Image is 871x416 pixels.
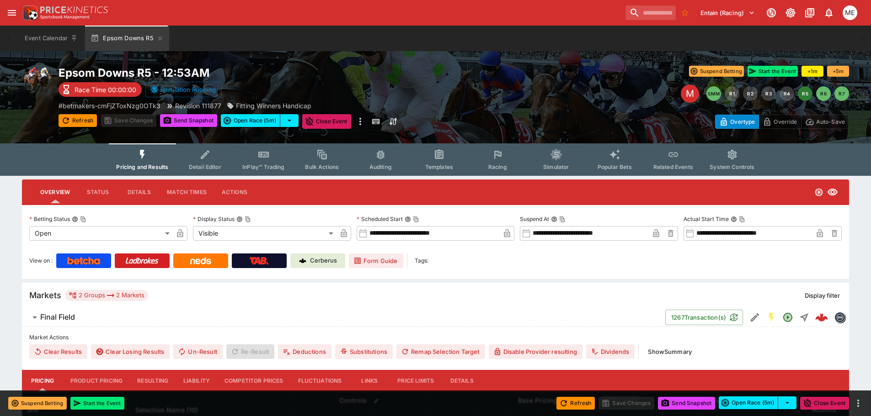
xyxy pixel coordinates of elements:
[8,397,67,410] button: Suspend Betting
[840,3,860,23] button: Matt Easter
[425,163,453,170] span: Templates
[778,396,796,409] button: select merge strategy
[250,257,269,264] img: TabNZ
[843,5,857,20] div: Matt Easter
[763,5,780,21] button: Connected to PK
[665,310,743,325] button: 1267Transaction(s)
[715,115,759,129] button: Overtype
[190,257,211,264] img: Neds
[520,215,549,223] p: Suspend At
[236,216,243,222] button: Display StatusCopy To Clipboard
[349,370,390,392] button: Links
[827,66,849,77] button: +5m
[355,114,366,129] button: more
[719,396,778,409] button: Open Race (5m)
[59,66,454,80] h2: Copy To Clipboard
[59,114,97,127] button: Refresh
[681,84,699,103] div: Edit Meeting
[706,86,721,101] button: SMM
[715,115,849,129] div: Start From
[415,253,428,268] label: Tags:
[821,5,837,21] button: Notifications
[814,188,823,197] svg: Open
[278,344,331,359] button: Deductions
[405,216,411,222] button: Scheduled StartCopy To Clipboard
[280,114,299,127] button: select merge strategy
[226,344,274,359] span: Re-Result
[160,114,217,127] button: Send Snapshot
[782,312,793,323] svg: Open
[551,216,557,222] button: Suspend AtCopy To Clipboard
[816,86,831,101] button: R6
[731,216,737,222] button: Actual Start TimeCopy To Clipboard
[116,163,168,170] span: Pricing and Results
[761,86,776,101] button: R3
[827,187,838,198] svg: Visible
[305,163,339,170] span: Bulk Actions
[91,344,170,359] button: Clear Losing Results
[160,181,214,203] button: Match Times
[19,26,83,51] button: Event Calendar
[689,66,744,77] button: Suspend Betting
[390,370,441,392] button: Price Limits
[799,288,845,303] button: Display filter
[29,290,61,300] h5: Markets
[290,253,345,268] a: Cerberus
[299,257,306,264] img: Cerberus
[743,86,758,101] button: R2
[739,216,745,222] button: Copy To Clipboard
[67,257,100,264] img: Betcha
[221,114,280,127] button: Open Race (5m)
[489,344,582,359] button: Disable Provider resulting
[802,66,823,77] button: +1m
[543,163,569,170] span: Simulator
[780,309,796,326] button: Open
[176,370,217,392] button: Liability
[193,215,235,223] p: Display Status
[706,86,849,101] nav: pagination navigation
[556,397,595,410] button: Refresh
[29,226,173,241] div: Open
[782,5,799,21] button: Toggle light/dark mode
[801,115,849,129] button: Auto-Save
[798,86,812,101] button: R5
[22,370,63,392] button: Pricing
[802,5,818,21] button: Documentation
[125,257,159,264] img: Ladbrokes
[396,344,485,359] button: Remap Selection Target
[678,5,692,20] button: No Bookmarks
[221,114,299,127] div: split button
[189,163,221,170] span: Detail Editor
[684,215,729,223] p: Actual Start Time
[586,344,635,359] button: Dividends
[598,163,632,170] span: Popular Bets
[357,215,403,223] p: Scheduled Start
[20,4,38,22] img: PriceKinetics Logo
[40,15,90,19] img: Sportsbook Management
[173,344,222,359] button: Un-Result
[40,312,75,322] h6: Final Field
[815,311,828,324] div: b05f871c-9a15-40c7-8fb3-e90a603aa901
[118,181,160,203] button: Details
[559,216,566,222] button: Copy To Clipboard
[747,309,763,326] button: Edit Detail
[63,370,130,392] button: Product Pricing
[75,85,136,95] p: Race Time 00:00:00
[725,86,739,101] button: R1
[80,216,86,222] button: Copy To Clipboard
[730,117,755,126] p: Overtype
[33,181,77,203] button: Overview
[625,5,676,20] input: search
[816,117,845,126] p: Auto-Save
[853,398,864,409] button: more
[834,86,849,101] button: R7
[658,397,715,410] button: Send Snapshot
[109,143,762,176] div: Event type filters
[130,370,176,392] button: Resulting
[653,163,693,170] span: Related Events
[488,163,507,170] span: Racing
[763,309,780,326] button: SGM Enabled
[800,397,849,410] button: Close Event
[642,344,697,359] button: ShowSummary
